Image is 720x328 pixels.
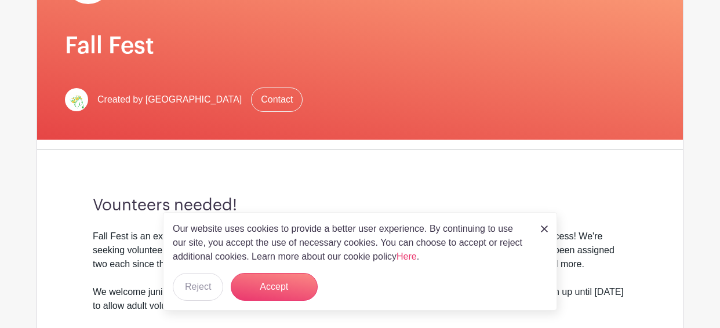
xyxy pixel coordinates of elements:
[93,196,627,216] h3: Vounteers needed!
[231,273,318,301] button: Accept
[97,93,242,107] span: Created by [GEOGRAPHIC_DATA]
[541,225,548,232] img: close_button-5f87c8562297e5c2d7936805f587ecaba9071eb48480494691a3f1689db116b3.svg
[173,273,223,301] button: Reject
[65,88,88,111] img: Screen%20Shot%202023-09-28%20at%203.51.11%20PM.png
[251,88,303,112] a: Contact
[173,222,529,264] p: Our website uses cookies to provide a better user experience. By continuing to use our site, you ...
[65,32,655,60] h1: Fall Fest
[93,229,627,313] div: Fall Fest is an exciting annual tradition for the whole community, and we need your help to make ...
[397,252,417,261] a: Here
